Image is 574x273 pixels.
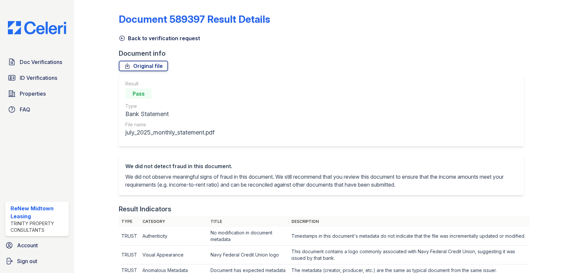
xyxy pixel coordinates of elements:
[3,21,71,34] img: CE_Logo_Blue-a8612792a0a2168367f1c8372b55b34899dd931a85d93a1a3d3e32e68fde9ad4.png
[5,71,69,84] a: ID Verifications
[125,121,214,128] div: File name
[11,220,66,233] div: Trinity Property Consultants
[17,241,38,249] span: Account
[119,61,168,71] a: Original file
[125,80,214,87] div: Result
[125,88,152,99] div: Pass
[119,34,200,42] a: Back to verification request
[289,227,529,246] td: Timestamps in this document's metadata do not indicate that the file was incrementally updated or...
[5,103,69,116] a: FAQ
[208,246,289,264] td: Navy Federal Credit Union logo
[140,246,208,264] td: Visual Appearance
[140,227,208,246] td: Authenticity
[20,90,46,98] span: Properties
[119,246,140,264] td: TRUST
[17,257,37,265] span: Sign out
[3,239,71,252] a: Account
[5,55,69,69] a: Doc Verifications
[5,87,69,100] a: Properties
[20,58,62,66] span: Doc Verifications
[119,13,270,25] a: Document 589397 Result Details
[119,204,171,214] div: Result Indicators
[119,227,140,246] td: TRUST
[11,204,66,220] div: ReNew Midtown Leasing
[119,49,529,58] div: Document info
[208,227,289,246] td: No modification in document metadata
[20,74,57,82] span: ID Verifications
[208,216,289,227] th: Title
[125,173,517,189] p: We did not observe meaningful signs of fraud in this document. We still recommend that you review...
[140,216,208,227] th: Category
[20,106,30,113] span: FAQ
[125,162,517,170] div: We did not detect fraud in this document.
[289,216,529,227] th: Description
[3,255,71,268] a: Sign out
[119,216,140,227] th: Type
[125,103,214,109] div: Type
[289,246,529,264] td: This document contains a logo commonly associated with Navy Federal Credit Union, suggesting it w...
[125,128,214,137] div: july_2025_monthly_statement.pdf
[125,109,214,119] div: Bank Statement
